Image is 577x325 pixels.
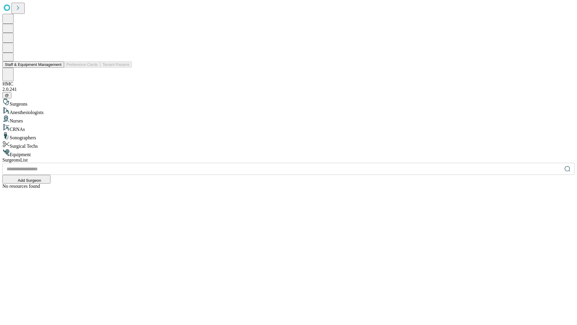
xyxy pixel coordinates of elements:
[2,115,575,124] div: Nurses
[64,61,100,68] button: Preference Cards
[2,107,575,115] div: Anesthesiologists
[2,184,575,189] div: No resources found
[2,98,575,107] div: Surgeons
[2,81,575,87] div: HMC
[2,157,575,163] div: Surgeons List
[2,141,575,149] div: Surgical Techs
[100,61,132,68] button: Tenant Params
[2,149,575,157] div: Equipment
[2,132,575,141] div: Sonographers
[2,61,64,68] button: Staff & Equipment Management
[2,87,575,92] div: 2.0.241
[2,175,50,184] button: Add Surgeon
[2,92,11,98] button: @
[5,93,9,97] span: @
[2,124,575,132] div: CRNAs
[18,178,41,183] span: Add Surgeon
